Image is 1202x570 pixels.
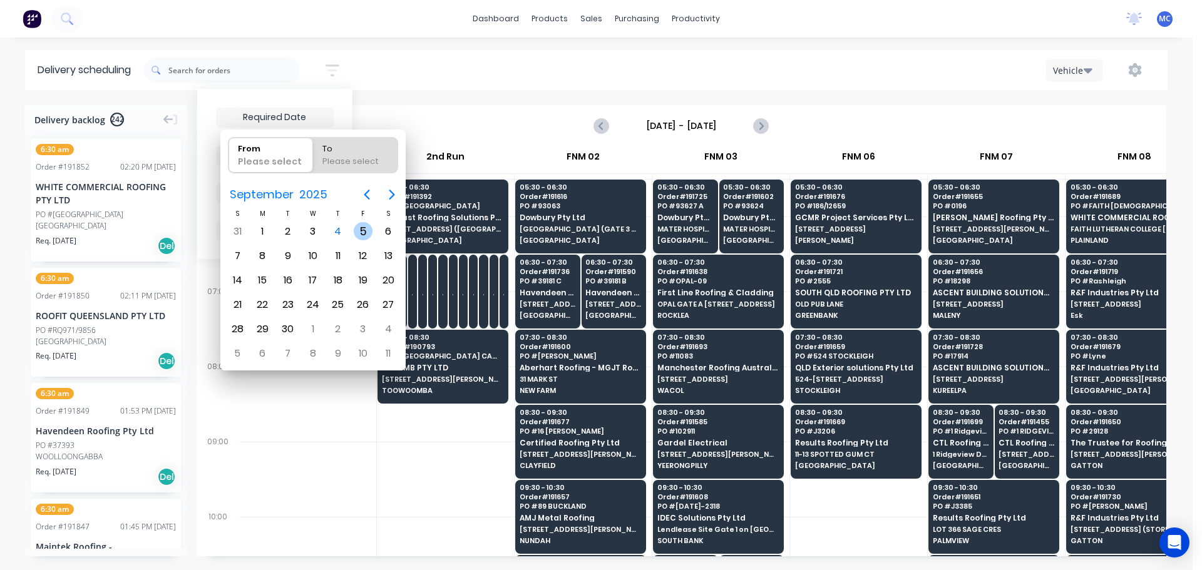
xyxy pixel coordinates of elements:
span: Apollo Home Improvement (QLD) Pty Ltd [473,288,474,297]
span: [STREET_ADDRESS] [657,375,779,383]
div: S [376,208,401,219]
div: Delivery scheduling [25,50,143,90]
span: [GEOGRAPHIC_DATA] (GATE 3 UHF 12) [GEOGRAPHIC_DATA] [520,225,641,233]
div: W [300,208,326,219]
div: Order # 191850 [36,290,90,302]
div: Monday, September 29, 2025 [253,320,272,338]
span: 06:30 - 07:30 [585,258,641,266]
span: R&F Industries Pty Ltd [1071,364,1192,372]
span: FAITH LUTHERAN COLLEGE [STREET_ADDRESS] [1071,225,1192,233]
div: Sunday, September 28, 2025 [228,320,247,338]
span: 08:30 - 09:30 [1071,409,1192,416]
div: productivity [665,9,726,28]
span: PO # 18298 [933,277,1054,285]
span: [STREET_ADDRESS] [585,300,641,308]
span: Order # 191659 [795,343,917,350]
div: PO #RQ971/9856 [36,325,96,336]
span: Order # 191699 [933,418,989,425]
span: Req. [DATE] [36,350,76,362]
span: PO # FAITH [DEMOGRAPHIC_DATA] EXTRA [1071,202,1192,210]
span: Order # 191585 [657,418,779,425]
div: Sunday, September 14, 2025 [228,271,247,290]
span: PO # 93063 [520,202,641,210]
span: Req. [DATE] [36,235,76,247]
span: Order # 191590 [585,268,641,275]
span: MC [1159,13,1171,24]
span: Order # 191736 [520,268,575,275]
span: QLD Exterior solutions Pty Ltd [795,364,917,372]
span: # 190575 [473,268,474,275]
div: Thursday, October 9, 2025 [329,344,347,363]
span: [GEOGRAPHIC_DATA] [723,237,779,244]
div: To [317,138,394,155]
div: Wednesday, September 3, 2025 [304,222,322,241]
span: 6:30 am [36,273,74,284]
span: 29 CORYMBIA PL (STORE) [483,300,484,308]
div: Open Intercom Messenger [1159,527,1189,557]
div: Thursday, September 25, 2025 [329,295,347,314]
span: [STREET_ADDRESS][PERSON_NAME] [382,375,503,383]
div: 07:00 [197,284,239,359]
span: Order # 191616 [520,193,641,200]
div: purchasing [609,9,665,28]
div: Thursday, October 2, 2025 [329,320,347,338]
div: Wednesday, October 8, 2025 [304,344,322,363]
button: Previous page [354,182,379,207]
span: [GEOGRAPHIC_DATA] [1071,387,1192,394]
div: Friday, September 26, 2025 [354,295,372,314]
span: 06:30 - 07:30 [795,258,917,266]
span: WACOL [657,387,779,394]
div: Saturday, October 4, 2025 [379,320,398,338]
span: PO # 20608 [483,277,484,285]
span: [STREET_ADDRESS] ([GEOGRAPHIC_DATA]) [382,225,503,233]
span: ROCKLEA [657,312,779,319]
span: [STREET_ADDRESS] [795,225,917,233]
div: 02:20 PM [DATE] [120,161,176,173]
div: T [275,208,300,219]
span: Order # 191650 [1071,418,1192,425]
div: 02:11 PM [DATE] [120,290,176,302]
div: Monday, September 22, 2025 [253,295,272,314]
div: Tuesday, October 7, 2025 [279,344,297,363]
span: 08:30 - 09:30 [657,409,779,416]
span: 6:30 am [36,388,74,399]
span: GCMR Project Services Pty Ltd [795,213,917,221]
div: Del [157,237,176,255]
div: FNM 07 [928,146,1065,173]
div: Monday, September 1, 2025 [253,222,272,241]
span: 05:30 - 06:30 [723,183,779,191]
div: Tuesday, September 23, 2025 [279,295,297,314]
div: From [233,138,309,155]
div: Saturday, September 6, 2025 [379,222,398,241]
span: 29 CORYMBIA PL (STORE) [473,300,474,308]
span: Results Roofing Pty Ltd [795,439,917,447]
button: Filter by assignee [216,221,334,240]
span: Havendeen Roofing Pty Ltd [520,288,575,297]
span: 05:30 - 06:30 [382,183,503,191]
span: [PERSON_NAME] [412,312,413,319]
span: [GEOGRAPHIC_DATA] [657,237,713,244]
span: [PERSON_NAME] [503,312,504,319]
span: Gardel Electrical [657,439,779,447]
span: PO # 20483 [473,277,474,285]
span: Manchester Roofing Australia Pty Ltd [657,364,779,372]
span: Order # 191676 [795,193,917,200]
button: Vehicle [1046,59,1102,81]
span: PO # 93624 [723,202,779,210]
span: [PERSON_NAME] [473,312,474,319]
div: products [525,9,574,28]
